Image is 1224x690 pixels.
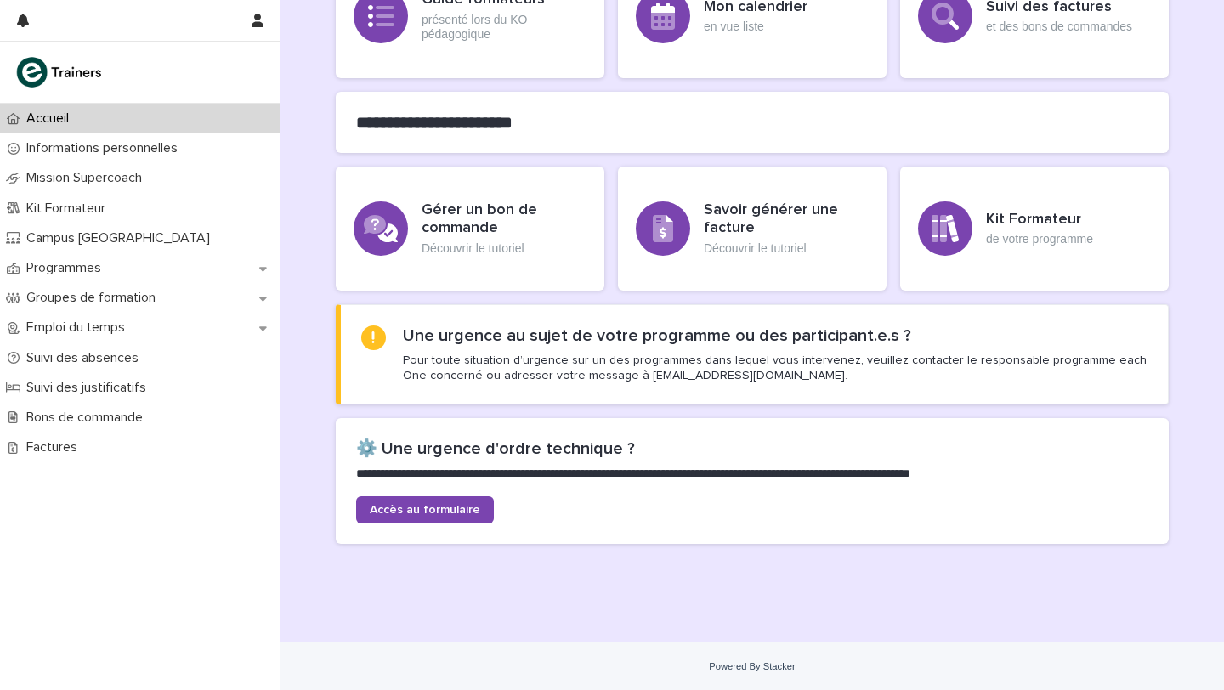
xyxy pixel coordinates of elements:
[618,167,887,291] a: Savoir générer une factureDécouvrir le tutoriel
[986,232,1093,246] p: de votre programme
[356,496,494,523] a: Accès au formulaire
[336,167,604,291] a: Gérer un bon de commandeDécouvrir le tutoriel
[20,380,160,396] p: Suivi des justificatifs
[422,201,586,238] h3: Gérer un bon de commande
[986,20,1132,34] p: et des bons de commandes
[422,13,586,42] p: présenté lors du KO pédagogique
[704,201,869,238] h3: Savoir générer une facture
[20,110,82,127] p: Accueil
[20,201,119,217] p: Kit Formateur
[403,353,1147,383] p: Pour toute situation d’urgence sur un des programmes dans lequel vous intervenez, veuillez contac...
[20,170,156,186] p: Mission Supercoach
[704,241,869,256] p: Découvrir le tutoriel
[20,439,91,455] p: Factures
[20,290,169,306] p: Groupes de formation
[403,325,911,346] h2: Une urgence au sujet de votre programme ou des participant.e.s ?
[709,661,795,671] a: Powered By Stacker
[20,410,156,426] p: Bons de commande
[20,320,139,336] p: Emploi du temps
[356,438,1148,459] h2: ⚙️ Une urgence d'ordre technique ?
[20,260,115,276] p: Programmes
[370,504,480,516] span: Accès au formulaire
[20,140,191,156] p: Informations personnelles
[20,350,152,366] p: Suivi des absences
[14,55,107,89] img: K0CqGN7SDeD6s4JG8KQk
[422,241,586,256] p: Découvrir le tutoriel
[986,211,1093,229] h3: Kit Formateur
[704,20,807,34] p: en vue liste
[20,230,224,246] p: Campus [GEOGRAPHIC_DATA]
[900,167,1169,291] a: Kit Formateurde votre programme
